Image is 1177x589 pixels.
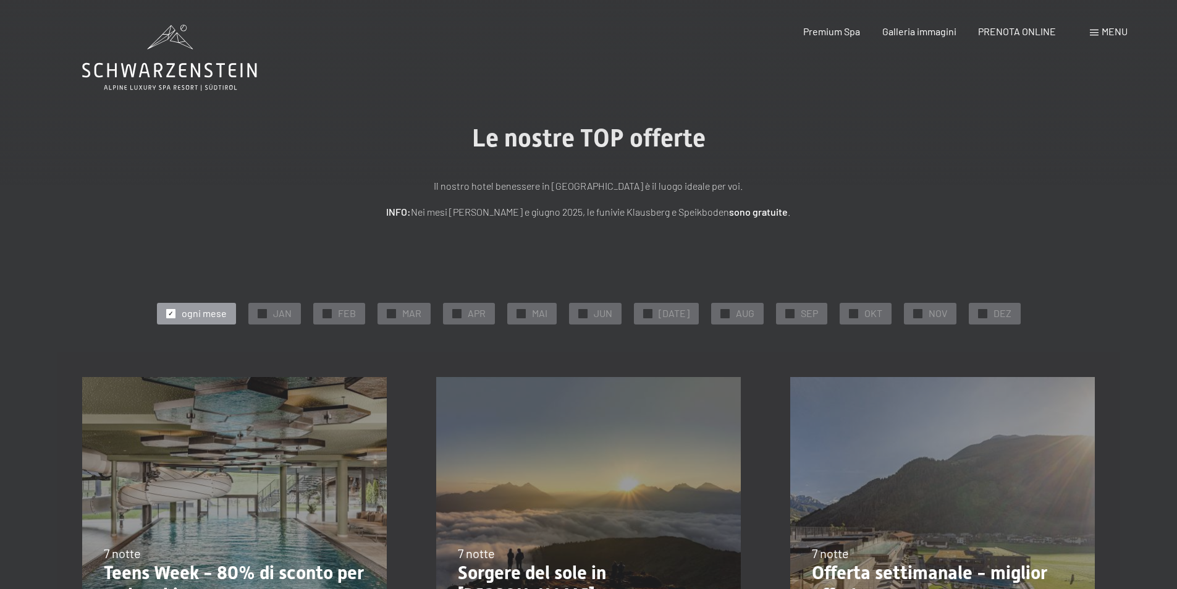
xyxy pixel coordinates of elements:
[978,25,1056,37] a: PRENOTA ONLINE
[259,309,264,318] span: ✓
[659,307,690,320] span: [DATE]
[386,206,411,218] strong: INFO:
[993,307,1011,320] span: DEZ
[722,309,727,318] span: ✓
[273,307,292,320] span: JAN
[801,307,818,320] span: SEP
[594,307,612,320] span: JUN
[803,25,860,37] a: Premium Spa
[280,204,898,220] p: Nei mesi [PERSON_NAME] e giugno 2025, le funivie Klausberg e Speikboden .
[645,309,650,318] span: ✓
[324,309,329,318] span: ✓
[1102,25,1128,37] span: Menu
[980,309,985,318] span: ✓
[468,307,486,320] span: APR
[580,309,585,318] span: ✓
[518,309,523,318] span: ✓
[280,178,898,194] p: Il nostro hotel benessere in [GEOGRAPHIC_DATA] è il luogo ideale per voi.
[338,307,356,320] span: FEB
[104,546,141,561] span: 7 notte
[929,307,947,320] span: NOV
[851,309,856,318] span: ✓
[882,25,956,37] a: Galleria immagini
[472,124,706,153] span: Le nostre TOP offerte
[182,307,227,320] span: ogni mese
[864,307,882,320] span: OKT
[812,546,849,561] span: 7 notte
[729,206,788,218] strong: sono gratuite
[402,307,421,320] span: MAR
[915,309,920,318] span: ✓
[787,309,792,318] span: ✓
[736,307,754,320] span: AUG
[532,307,547,320] span: MAI
[458,546,495,561] span: 7 notte
[454,309,459,318] span: ✓
[389,309,394,318] span: ✓
[168,309,173,318] span: ✓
